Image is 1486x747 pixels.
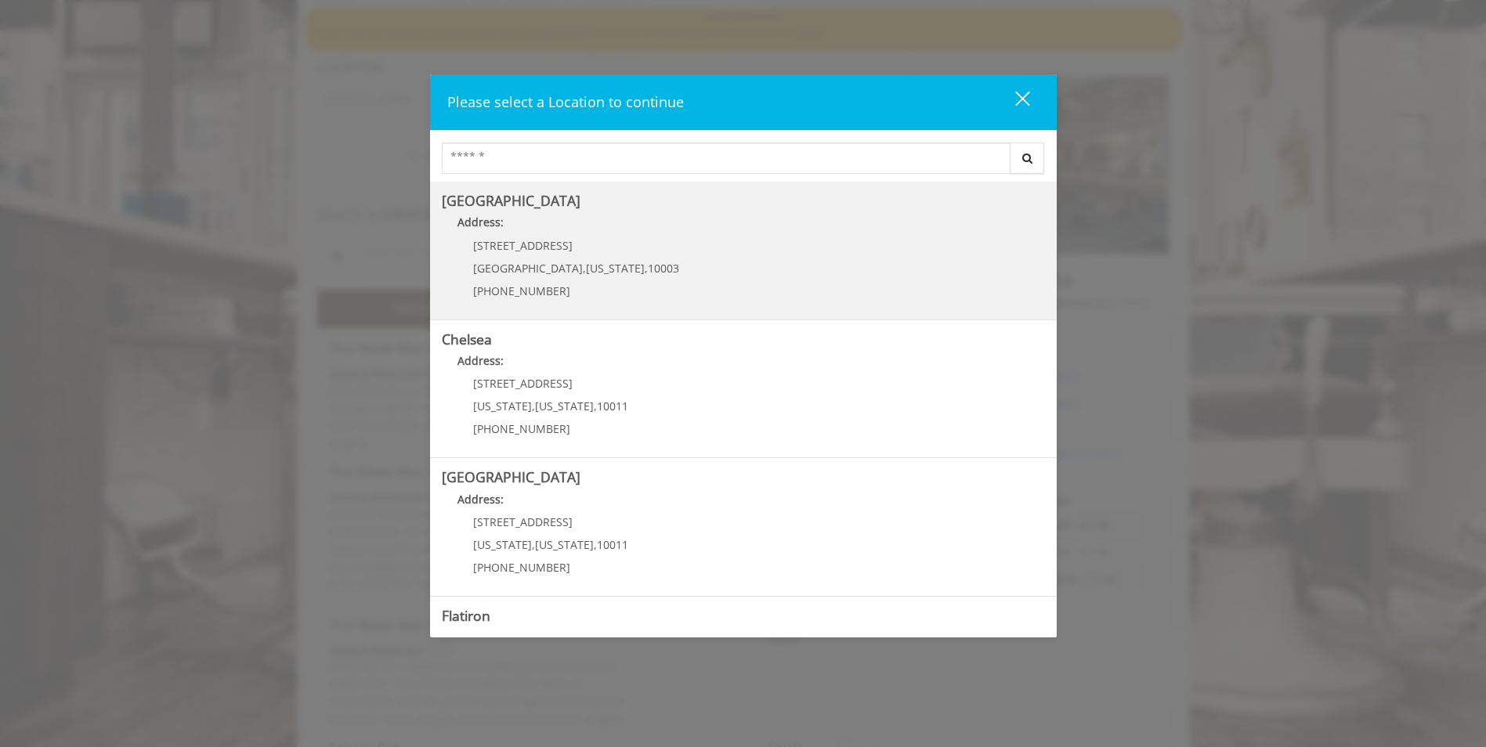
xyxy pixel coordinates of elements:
[473,261,583,276] span: [GEOGRAPHIC_DATA]
[997,90,1029,114] div: close dialog
[473,238,573,253] span: [STREET_ADDRESS]
[594,399,597,413] span: ,
[597,537,628,552] span: 10011
[442,606,490,625] b: Flatiron
[648,261,679,276] span: 10003
[457,630,504,644] b: Address:
[442,330,492,348] b: Chelsea
[597,399,628,413] span: 10011
[535,399,594,413] span: [US_STATE]
[532,399,535,413] span: ,
[473,399,532,413] span: [US_STATE]
[473,376,573,391] span: [STREET_ADDRESS]
[532,537,535,552] span: ,
[457,353,504,368] b: Address:
[442,191,580,210] b: [GEOGRAPHIC_DATA]
[583,261,586,276] span: ,
[535,537,594,552] span: [US_STATE]
[586,261,645,276] span: [US_STATE]
[645,261,648,276] span: ,
[594,537,597,552] span: ,
[457,215,504,229] b: Address:
[473,514,573,529] span: [STREET_ADDRESS]
[442,143,1045,182] div: Center Select
[473,421,570,436] span: [PHONE_NUMBER]
[473,537,532,552] span: [US_STATE]
[442,467,580,486] b: [GEOGRAPHIC_DATA]
[473,283,570,298] span: [PHONE_NUMBER]
[442,143,1011,174] input: Search Center
[447,92,684,111] span: Please select a Location to continue
[986,86,1039,118] button: close dialog
[1018,153,1036,164] i: Search button
[457,492,504,507] b: Address:
[473,560,570,575] span: [PHONE_NUMBER]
